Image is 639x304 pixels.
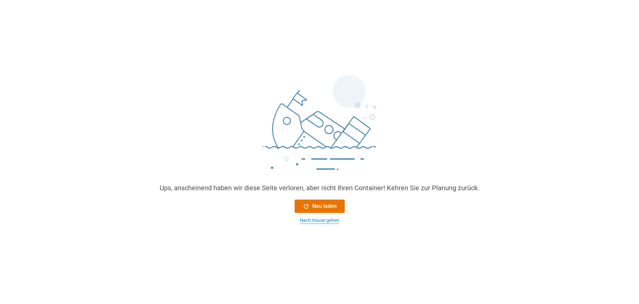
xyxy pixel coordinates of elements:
button: Nach Hause gehen [295,217,345,224]
font: Ups, anscheinend haben wir diese Seite verloren, aber nicht Ihren Container! Kehren Sie zur Planu... [160,184,479,192]
font: Neu laden [312,203,337,209]
button: Neu laden [295,200,345,213]
img: sinking_ship.png [219,72,420,183]
font: Nach Hause gehen [300,218,339,223]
